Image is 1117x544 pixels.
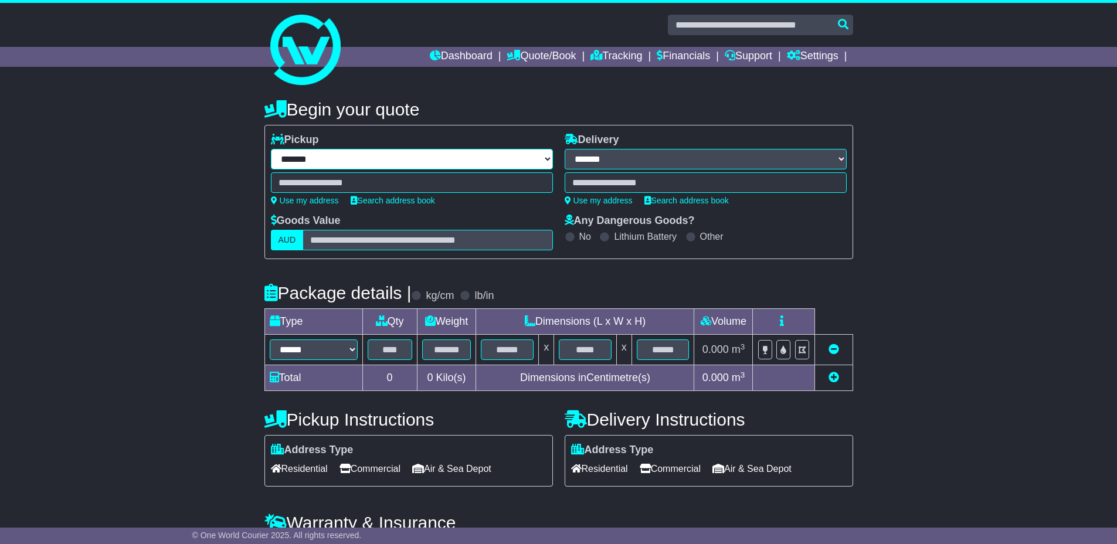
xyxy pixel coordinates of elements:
[732,344,745,355] span: m
[351,196,435,205] a: Search address book
[732,372,745,383] span: m
[829,372,839,383] a: Add new item
[271,230,304,250] label: AUD
[264,283,412,302] h4: Package details |
[271,215,341,227] label: Goods Value
[412,460,491,478] span: Air & Sea Depot
[271,444,354,457] label: Address Type
[264,513,853,532] h4: Warranty & Insurance
[264,309,362,335] td: Type
[426,290,454,302] label: kg/cm
[741,370,745,379] sup: 3
[694,309,753,335] td: Volume
[614,231,677,242] label: Lithium Battery
[700,231,724,242] label: Other
[616,335,632,365] td: x
[741,342,745,351] sup: 3
[339,460,400,478] span: Commercial
[644,196,729,205] a: Search address book
[657,47,710,67] a: Financials
[565,134,619,147] label: Delivery
[474,290,494,302] label: lb/in
[725,47,772,67] a: Support
[829,344,839,355] a: Remove this item
[640,460,701,478] span: Commercial
[507,47,576,67] a: Quote/Book
[192,531,362,540] span: © One World Courier 2025. All rights reserved.
[571,460,628,478] span: Residential
[712,460,792,478] span: Air & Sea Depot
[264,365,362,391] td: Total
[264,410,553,429] h4: Pickup Instructions
[571,444,654,457] label: Address Type
[476,365,694,391] td: Dimensions in Centimetre(s)
[702,344,729,355] span: 0.000
[271,134,319,147] label: Pickup
[264,100,853,119] h4: Begin your quote
[579,231,591,242] label: No
[430,47,493,67] a: Dashboard
[702,372,729,383] span: 0.000
[271,196,339,205] a: Use my address
[362,365,417,391] td: 0
[565,196,633,205] a: Use my address
[271,460,328,478] span: Residential
[476,309,694,335] td: Dimensions (L x W x H)
[565,215,695,227] label: Any Dangerous Goods?
[417,365,476,391] td: Kilo(s)
[565,410,853,429] h4: Delivery Instructions
[590,47,642,67] a: Tracking
[539,335,554,365] td: x
[787,47,838,67] a: Settings
[427,372,433,383] span: 0
[362,309,417,335] td: Qty
[417,309,476,335] td: Weight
